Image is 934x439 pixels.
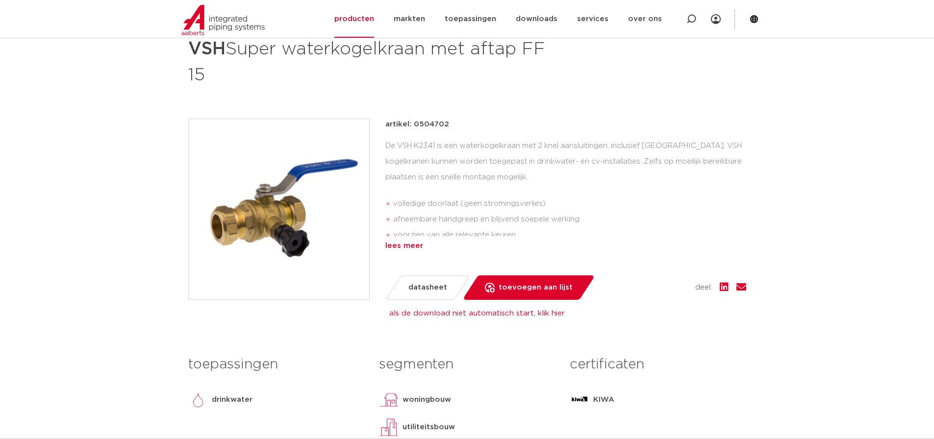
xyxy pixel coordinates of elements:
[403,394,451,406] p: woningbouw
[695,282,712,293] span: deel:
[385,240,746,252] div: lees meer
[393,212,746,227] li: afneembare handgreep en blijvend soepele werking
[593,394,614,406] p: KIWA
[379,390,399,410] img: woningbouw
[212,394,252,406] p: drinkwater
[393,196,746,212] li: volledige doorlaat (geen stromingsverlies)
[393,227,746,243] li: voorzien van alle relevante keuren
[188,40,226,58] strong: VSH
[570,355,746,374] h3: certificaten
[499,280,573,295] span: toevoegen aan lijst
[379,417,399,437] img: utiliteitsbouw
[389,310,565,317] a: als de download niet automatisch start, klik hier
[188,34,556,87] h1: Super waterkogelkraan met aftap FF 15
[711,8,721,30] div: my IPS
[385,275,470,300] a: datasheet
[403,421,455,433] p: utiliteitsbouw
[385,138,746,236] div: De VSH K2341 is een waterkogelkraan met 2 knel aansluitingen, inclusief [GEOGRAPHIC_DATA]. VSH ko...
[570,390,589,410] img: KIWA
[408,280,447,295] span: datasheet
[379,355,555,374] h3: segmenten
[189,119,369,299] img: Product Image for VSH Super waterkogelkraan met aftap FF 15
[188,355,364,374] h3: toepassingen
[188,390,208,410] img: drinkwater
[385,119,449,130] p: artikel: 0504702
